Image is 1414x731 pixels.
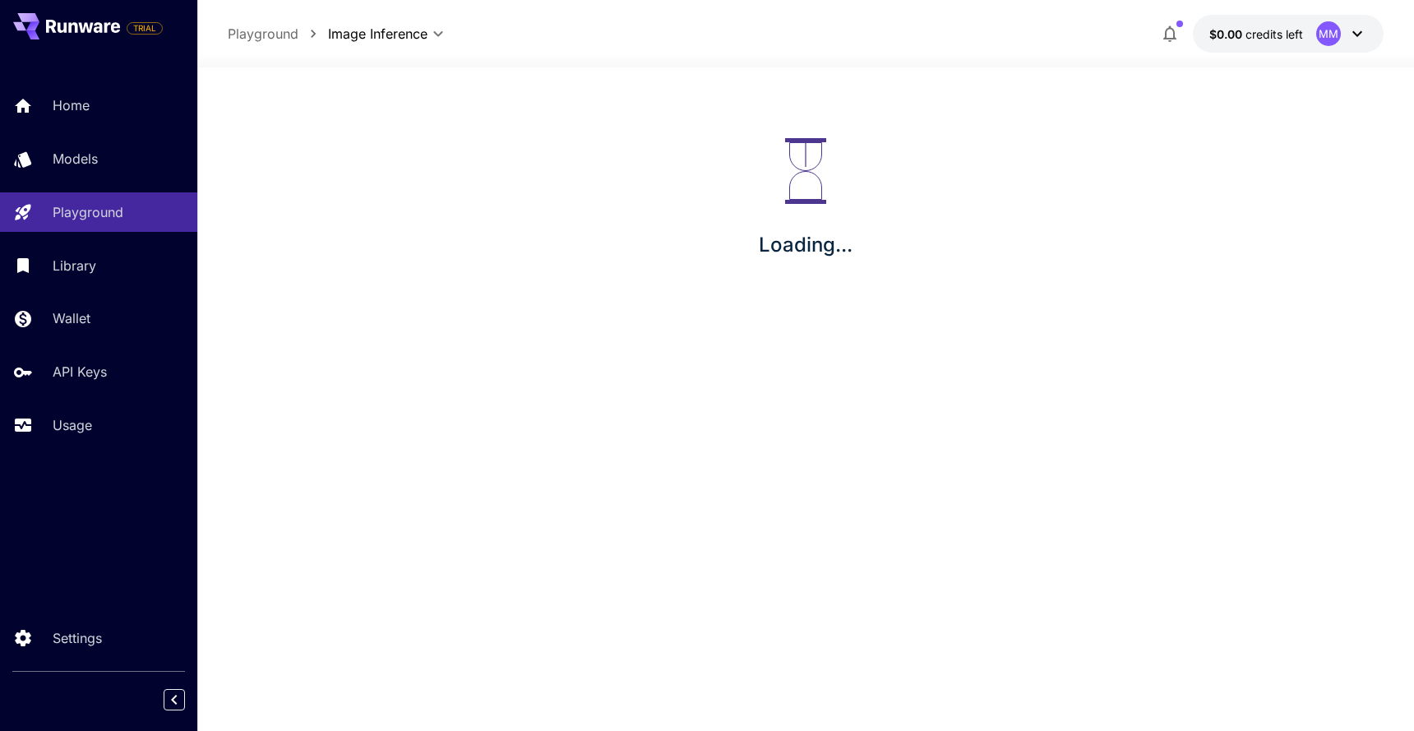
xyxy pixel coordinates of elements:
[1209,25,1303,43] div: $0.00
[759,230,853,260] p: Loading...
[164,689,185,710] button: Collapse sidebar
[1193,15,1384,53] button: $0.00MM
[1316,21,1341,46] div: MM
[127,22,162,35] span: TRIAL
[53,415,92,435] p: Usage
[53,202,123,222] p: Playground
[53,308,90,328] p: Wallet
[228,24,298,44] a: Playground
[53,256,96,275] p: Library
[53,628,102,648] p: Settings
[1209,27,1245,41] span: $0.00
[127,18,163,38] span: Add your payment card to enable full platform functionality.
[53,95,90,115] p: Home
[328,24,427,44] span: Image Inference
[1245,27,1303,41] span: credits left
[228,24,328,44] nav: breadcrumb
[53,362,107,382] p: API Keys
[53,149,98,169] p: Models
[176,685,197,715] div: Collapse sidebar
